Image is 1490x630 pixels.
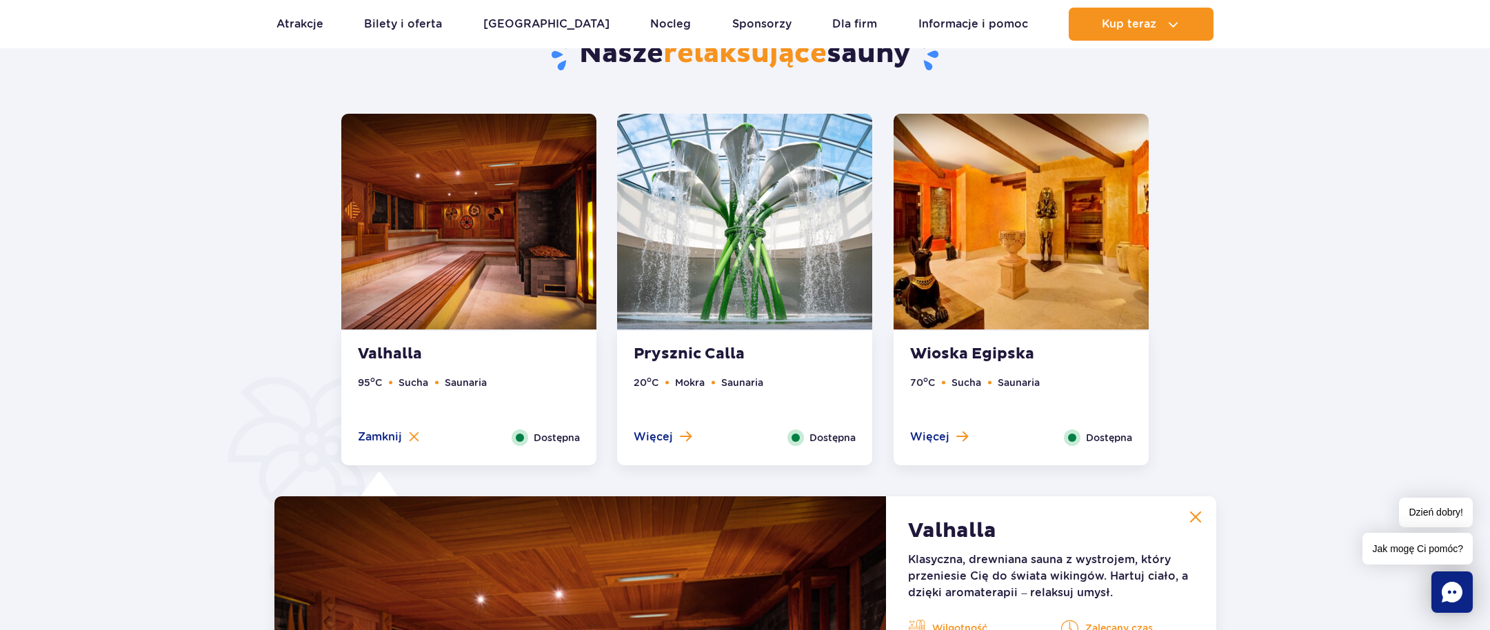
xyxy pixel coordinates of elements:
[650,8,691,41] a: Nocleg
[1102,18,1156,30] span: Kup teraz
[952,375,981,390] li: Sucha
[1431,571,1473,613] div: Chat
[894,114,1149,329] img: Wioska Egipska
[358,375,382,390] li: 95 C
[1362,533,1473,565] span: Jak mogę Ci pomóc?
[341,37,1149,72] h2: Nasze sauny
[358,429,402,445] span: Zamknij
[663,37,827,71] span: relaksujące
[910,375,935,390] li: 70 C
[358,429,419,445] button: Zamknij
[923,375,928,384] sup: o
[634,429,673,445] span: Więcej
[732,8,792,41] a: Sponsorzy
[721,375,763,390] li: Saunaria
[445,375,487,390] li: Saunaria
[1069,8,1214,41] button: Kup teraz
[341,114,596,329] img: Valhalla
[675,375,705,390] li: Mokra
[276,8,323,41] a: Atrakcje
[832,8,877,41] a: Dla firm
[918,8,1028,41] a: Informacje i pomoc
[634,345,801,364] strong: Prysznic Calla
[910,429,949,445] span: Więcej
[910,429,968,445] button: Więcej
[1086,430,1132,445] span: Dostępna
[634,429,692,445] button: Więcej
[364,8,442,41] a: Bilety i oferta
[647,375,652,384] sup: o
[370,375,375,384] sup: o
[998,375,1040,390] li: Saunaria
[809,430,856,445] span: Dostępna
[1399,498,1473,527] span: Dzień dobry!
[908,518,996,543] strong: Valhalla
[908,551,1194,601] p: Klasyczna, drewniana sauna z wystrojem, który przeniesie Cię do świata wikingów. Hartuj ciało, a ...
[358,345,525,364] strong: Valhalla
[483,8,610,41] a: [GEOGRAPHIC_DATA]
[399,375,428,390] li: Sucha
[634,375,658,390] li: 20 C
[910,345,1077,364] strong: Wioska Egipska
[534,430,580,445] span: Dostępna
[617,114,872,329] img: Prysznic Calla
